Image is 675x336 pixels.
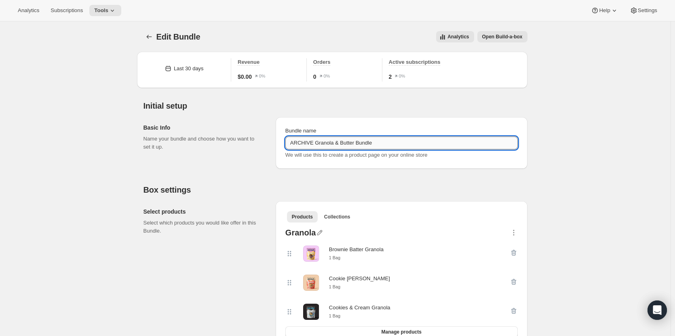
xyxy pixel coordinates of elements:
span: Help [599,7,610,14]
button: Analytics [13,5,44,16]
p: Select which products you would like offer in this Bundle. [143,219,263,235]
span: 2 [389,73,392,82]
span: 0 [313,73,316,82]
span: Manage products [381,329,421,335]
span: Active subscriptions [389,59,441,65]
span: Settings [638,7,657,14]
div: Cookie [PERSON_NAME] [329,275,390,283]
button: Subscriptions [46,5,88,16]
small: 1 Bag [329,313,340,318]
span: Subscriptions [51,7,83,14]
h2: Box settings [143,185,527,195]
img: Cookie Dough Granola [303,275,319,291]
button: View links to open the build-a-box on the online store [477,31,527,42]
text: 0% [323,74,330,79]
span: Tools [94,7,108,14]
span: Revenue [238,59,259,65]
h2: Basic Info [143,124,263,132]
button: Help [586,5,623,16]
p: Name your bundle and choose how you want to set it up. [143,135,263,151]
span: Products [292,214,313,220]
span: Analytics [18,7,39,14]
text: 0% [259,74,266,79]
span: Collections [324,214,350,220]
button: Settings [625,5,662,16]
img: Brownie Batter Granola [303,246,319,262]
div: Cookies & Cream Granola [329,304,390,312]
button: Bundles [143,31,155,42]
input: ie. Smoothie box [285,136,518,149]
h2: Initial setup [143,101,527,111]
button: View all analytics related to this specific bundles, within certain timeframes [436,31,474,42]
h2: Select products [143,208,263,216]
div: Last 30 days [174,65,204,73]
div: Brownie Batter Granola [329,246,384,254]
span: Orders [313,59,331,65]
small: 1 Bag [329,284,340,289]
small: 1 Bag [329,255,340,260]
span: Edit Bundle [156,32,200,41]
span: Open Build-a-box [482,34,523,40]
span: We will use this to create a product page on your online store [285,152,428,158]
span: Bundle name [285,128,316,134]
img: Cookies & Cream Granola [303,304,319,320]
button: Tools [89,5,121,16]
div: Granola [285,229,316,239]
span: $0.00 [238,73,252,82]
text: 0% [399,74,405,79]
div: Open Intercom Messenger [648,300,667,320]
span: Analytics [447,34,469,40]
